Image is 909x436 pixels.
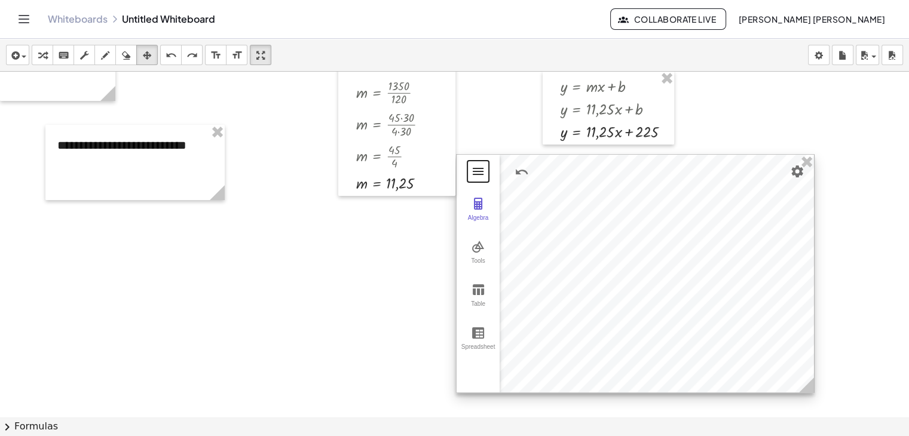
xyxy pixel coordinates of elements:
span: [PERSON_NAME] [PERSON_NAME] [738,14,885,24]
div: Tools [459,257,497,274]
div: Spreadsheet [459,343,497,360]
i: format_size [231,48,243,63]
i: redo [186,48,198,63]
button: redo [181,45,203,65]
i: format_size [210,48,222,63]
span: Collaborate Live [620,14,716,24]
div: Algebra [459,214,497,231]
button: [PERSON_NAME] [PERSON_NAME] [729,8,895,30]
button: format_size [226,45,247,65]
div: Table [459,300,497,317]
a: Whiteboards [48,13,108,25]
img: Main Menu [471,164,485,179]
i: keyboard [58,48,69,63]
button: undo [160,45,182,65]
button: Toggle navigation [14,10,33,29]
button: Settings [786,161,808,182]
button: format_size [205,45,227,65]
button: Undo [511,161,532,183]
button: keyboard [53,45,74,65]
button: Collaborate Live [610,8,726,30]
i: undo [166,48,177,63]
